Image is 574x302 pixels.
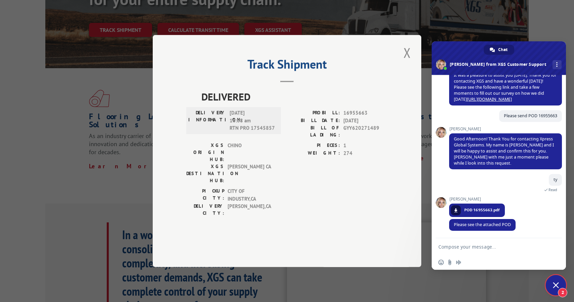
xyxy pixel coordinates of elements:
[498,45,508,55] span: Chat
[456,260,461,265] span: Audio message
[454,72,557,102] span: It was a pleasure to assist you [DATE]. Thank you for contacting XGS and have a wonderful [DATE]!...
[186,142,224,163] label: XGS ORIGIN HUB:
[343,142,388,149] span: 1
[287,109,340,117] label: PROBILL:
[228,142,273,163] span: CHINO
[454,222,511,227] span: Please see the attached POD
[186,203,224,217] label: DELIVERY CITY:
[464,207,500,213] span: POD 16955663.pdf
[558,288,567,297] span: 2
[228,163,273,184] span: [PERSON_NAME] CA
[467,96,512,102] a: [URL][DOMAIN_NAME]
[548,187,557,192] span: Read
[504,113,557,119] span: Please send POD 16955663
[343,149,388,157] span: 274
[449,127,562,131] span: [PERSON_NAME]
[554,177,557,182] span: ty
[546,275,566,295] a: Close chat
[287,149,340,157] label: WEIGHT:
[343,117,388,125] span: [DATE]
[447,260,452,265] span: Send a file
[343,124,388,138] span: GYY620271489
[230,109,275,132] span: [DATE] 10:08 am RTN PRO 17545857
[228,187,273,203] span: CITY OF INDUSTRY , CA
[401,43,413,62] button: Close modal
[484,45,514,55] a: Chat
[438,260,444,265] span: Insert an emoji
[228,203,273,217] span: [PERSON_NAME] , CA
[287,142,340,149] label: PIECES:
[186,187,224,203] label: PICKUP CITY:
[454,136,554,166] span: Good Afternoon! Thank You for contacting Xpress Global Systems. My name is [PERSON_NAME] and I wi...
[287,124,340,138] label: BILL OF LADING:
[186,59,388,72] h2: Track Shipment
[449,197,505,202] span: [PERSON_NAME]
[343,109,388,117] span: 16955663
[438,238,546,255] textarea: Compose your message...
[287,117,340,125] label: BILL DATE:
[188,109,226,132] label: DELIVERY INFORMATION:
[186,163,224,184] label: XGS DESTINATION HUB:
[201,89,388,104] span: DELIVERED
